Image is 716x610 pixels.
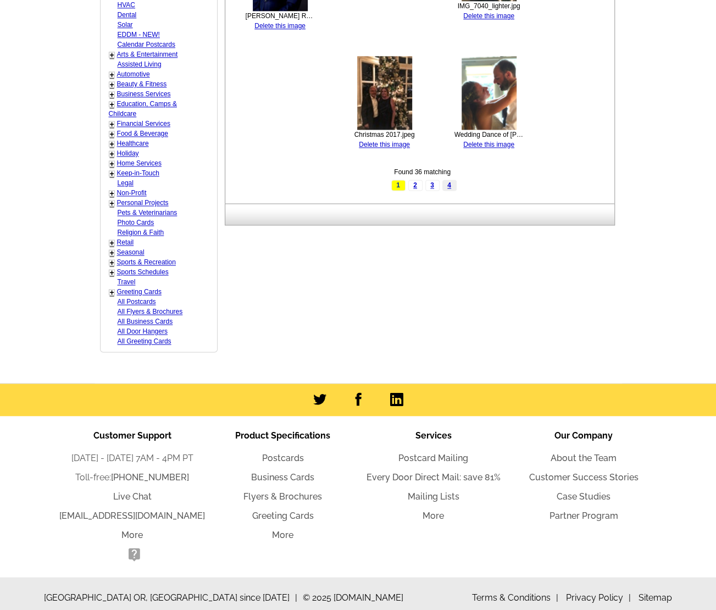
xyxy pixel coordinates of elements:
[117,90,171,98] a: Business Services
[110,189,114,198] a: +
[118,11,137,19] a: Dental
[117,268,169,276] a: Sports Schedules
[57,451,208,464] li: [DATE] - [DATE] 7AM - 4PM PT
[110,140,114,148] a: +
[554,430,613,441] span: Our Company
[117,70,150,78] a: Automotive
[117,169,159,177] a: Keep-in-Touch
[366,472,500,482] a: Every Door Direct Mail: save 81%
[110,159,114,168] a: +
[303,591,403,604] span: © 2025 [DOMAIN_NAME]
[118,179,134,187] a: Legal
[110,100,114,109] a: +
[454,130,524,140] div: Wedding Dance of [PERSON_NAME] and [PERSON_NAME].jpg
[110,120,114,129] a: +
[442,180,457,191] a: 4
[117,189,147,197] a: Non-Profit
[254,22,306,30] a: Delete this image
[117,248,145,256] a: Seasonal
[57,470,208,484] li: Toll-free:
[111,472,189,482] a: [PHONE_NUMBER]
[243,491,322,501] a: Flyers & Brochures
[398,452,468,463] a: Postcard Mailing
[59,510,205,520] a: [EMAIL_ADDRESS][DOMAIN_NAME]
[117,120,170,127] a: Financial Services
[117,159,162,167] a: Home Services
[121,529,143,540] a: More
[118,298,156,306] a: All Postcards
[272,529,293,540] a: More
[118,337,171,345] a: All Greeting Cards
[359,141,410,148] a: Delete this image
[118,1,135,9] a: HVAC
[110,130,114,138] a: +
[357,56,412,129] img: thumb-5a2624b01af92.jpg
[391,180,406,191] span: 1
[550,510,618,520] a: Partner Program
[110,80,114,89] a: +
[117,130,168,137] a: Food & Beverage
[118,229,164,236] a: Religion & Faith
[462,56,517,129] img: thumb-566c9082e433f.jpg
[110,268,114,277] a: +
[110,169,114,178] a: +
[246,11,315,21] div: [PERSON_NAME] Retouched__2-6_19_2510412.jpg
[117,149,139,157] a: Holiday
[110,288,114,297] a: +
[118,60,162,68] a: Assisted Living
[407,491,459,501] a: Mailing Lists
[110,70,114,79] a: +
[454,1,524,11] div: IMG_7040_lighter.jpg
[639,592,672,602] a: Sitemap
[110,258,114,267] a: +
[109,100,177,118] a: Education, Camps & Childcare
[118,31,160,38] a: EDDM - NEW!
[252,510,314,520] a: Greeting Cards
[110,239,114,247] a: +
[551,452,617,463] a: About the Team
[110,199,114,208] a: +
[118,41,175,48] a: Calendar Postcards
[228,167,617,177] div: Found 36 matching
[93,430,171,441] span: Customer Support
[262,452,304,463] a: Postcards
[118,308,183,315] a: All Flyers & Brochures
[117,140,149,147] a: Healthcare
[235,430,330,441] span: Product Specifications
[251,472,314,482] a: Business Cards
[117,288,162,296] a: Greeting Cards
[472,592,558,602] a: Terms & Conditions
[117,258,176,266] a: Sports & Recreation
[425,180,440,191] a: 3
[529,472,639,482] a: Customer Success Stories
[118,278,136,286] a: Travel
[118,328,168,335] a: All Door Hangers
[117,199,169,207] a: Personal Projects
[566,592,631,602] a: Privacy Policy
[118,318,173,325] a: All Business Cards
[117,239,134,246] a: Retail
[110,90,114,99] a: +
[463,12,514,20] a: Delete this image
[415,430,451,441] span: Services
[350,130,419,140] div: Christmas 2017.jpeg
[110,248,114,257] a: +
[117,80,167,88] a: Beauty & Fitness
[110,149,114,158] a: +
[423,510,444,520] a: More
[118,219,154,226] a: Photo Cards
[463,141,514,148] a: Delete this image
[118,21,133,29] a: Solar
[113,491,152,501] a: Live Chat
[118,209,177,217] a: Pets & Veterinarians
[408,180,423,191] a: 2
[557,491,610,501] a: Case Studies
[110,51,114,59] a: +
[44,591,297,604] span: [GEOGRAPHIC_DATA] OR, [GEOGRAPHIC_DATA] since [DATE]
[117,51,178,58] a: Arts & Entertainment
